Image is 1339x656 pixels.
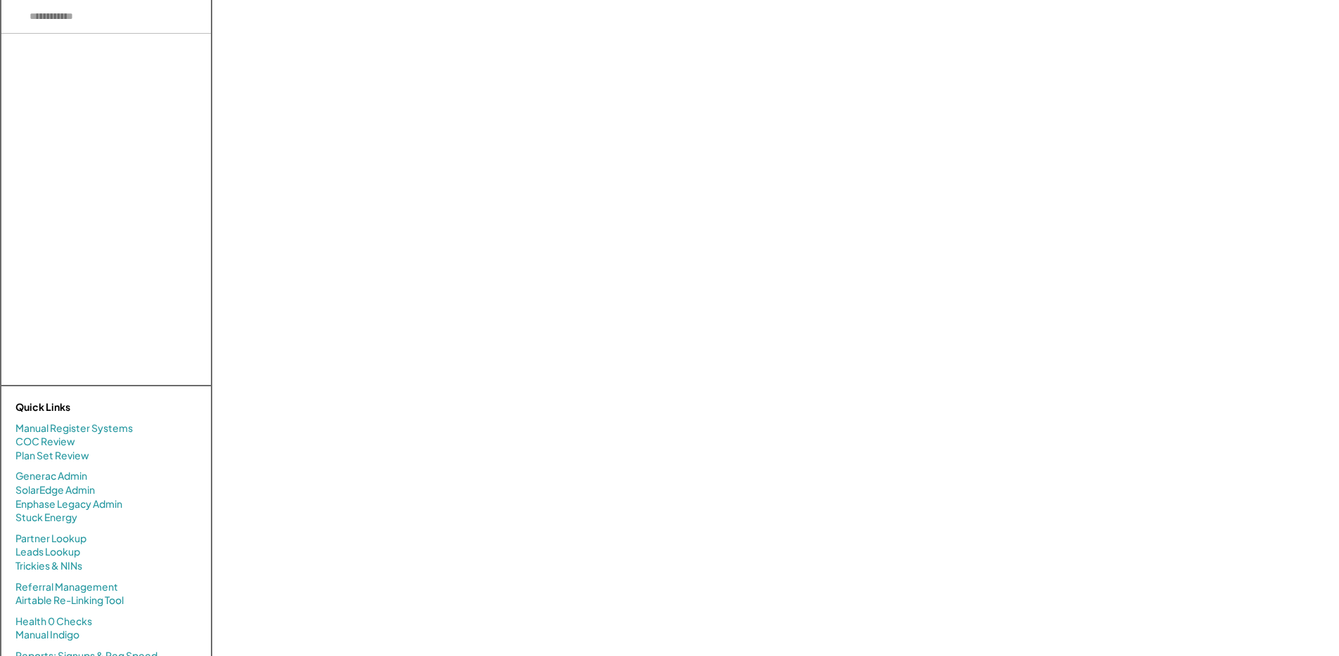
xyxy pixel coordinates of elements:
[15,559,82,573] a: Trickies & NINs
[15,400,156,414] div: Quick Links
[15,449,89,463] a: Plan Set Review
[15,532,86,546] a: Partner Lookup
[15,580,118,594] a: Referral Management
[15,593,124,608] a: Airtable Re-Linking Tool
[15,628,79,642] a: Manual Indigo
[15,511,77,525] a: Stuck Energy
[15,469,87,483] a: Generac Admin
[15,615,92,629] a: Health 0 Checks
[15,483,95,497] a: SolarEdge Admin
[15,421,133,435] a: Manual Register Systems
[15,545,80,559] a: Leads Lookup
[15,435,75,449] a: COC Review
[15,497,122,511] a: Enphase Legacy Admin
